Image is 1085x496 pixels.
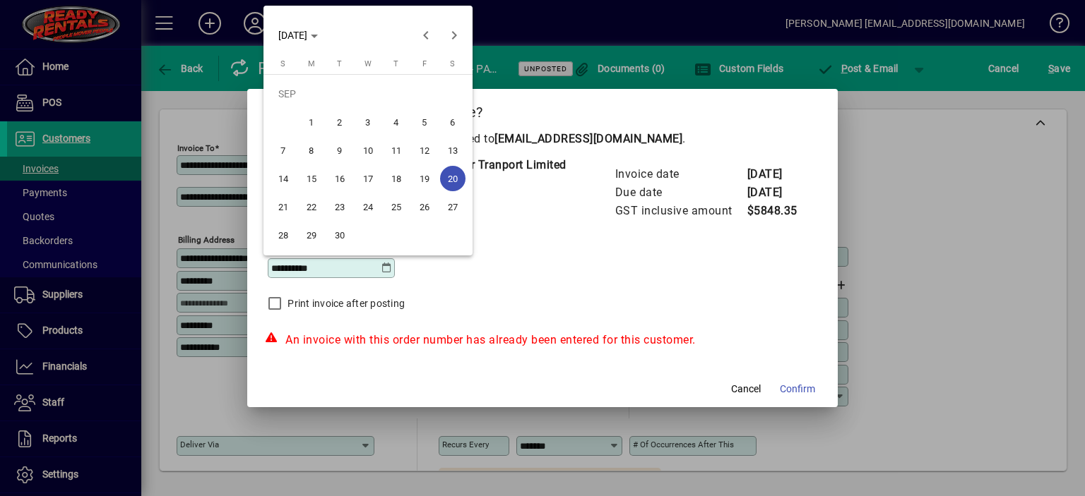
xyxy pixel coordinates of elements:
[269,193,297,221] button: Sun Sep 21 2025
[422,59,427,68] span: F
[355,194,381,219] span: 24
[299,222,324,248] span: 29
[326,221,354,249] button: Tue Sep 30 2025
[355,138,381,163] span: 10
[412,194,437,219] span: 26
[326,164,354,193] button: Tue Sep 16 2025
[439,136,467,164] button: Sat Sep 13 2025
[327,109,352,135] span: 2
[393,59,398,68] span: T
[297,136,326,164] button: Mon Sep 08 2025
[271,222,296,248] span: 28
[382,193,410,221] button: Thu Sep 25 2025
[384,138,409,163] span: 11
[327,138,352,163] span: 9
[308,59,315,68] span: M
[439,193,467,221] button: Sat Sep 27 2025
[439,108,467,136] button: Sat Sep 06 2025
[269,221,297,249] button: Sun Sep 28 2025
[439,164,467,193] button: Sat Sep 20 2025
[412,166,437,191] span: 19
[412,138,437,163] span: 12
[382,136,410,164] button: Thu Sep 11 2025
[297,164,326,193] button: Mon Sep 15 2025
[440,138,466,163] span: 13
[354,108,382,136] button: Wed Sep 03 2025
[355,109,381,135] span: 3
[440,21,468,49] button: Next month
[280,59,285,68] span: S
[299,166,324,191] span: 15
[271,194,296,219] span: 21
[327,166,352,191] span: 16
[299,194,324,219] span: 22
[410,164,439,193] button: Fri Sep 19 2025
[269,164,297,193] button: Sun Sep 14 2025
[326,108,354,136] button: Tue Sep 02 2025
[384,166,409,191] span: 18
[271,138,296,163] span: 7
[410,108,439,136] button: Fri Sep 05 2025
[326,136,354,164] button: Tue Sep 09 2025
[297,108,326,136] button: Mon Sep 01 2025
[327,222,352,248] span: 30
[410,193,439,221] button: Fri Sep 26 2025
[354,164,382,193] button: Wed Sep 17 2025
[412,109,437,135] span: 5
[384,194,409,219] span: 25
[297,221,326,249] button: Mon Sep 29 2025
[355,166,381,191] span: 17
[410,136,439,164] button: Fri Sep 12 2025
[440,194,466,219] span: 27
[382,164,410,193] button: Thu Sep 18 2025
[354,136,382,164] button: Wed Sep 10 2025
[450,59,455,68] span: S
[273,23,324,48] button: Choose month and year
[271,166,296,191] span: 14
[269,136,297,164] button: Sun Sep 07 2025
[299,109,324,135] span: 1
[297,193,326,221] button: Mon Sep 22 2025
[327,194,352,219] span: 23
[337,59,342,68] span: T
[326,193,354,221] button: Tue Sep 23 2025
[269,80,467,108] td: SEP
[440,109,466,135] span: 6
[412,21,440,49] button: Previous month
[278,30,307,41] span: [DATE]
[384,109,409,135] span: 4
[354,193,382,221] button: Wed Sep 24 2025
[440,166,466,191] span: 20
[382,108,410,136] button: Thu Sep 04 2025
[364,59,372,68] span: W
[299,138,324,163] span: 8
